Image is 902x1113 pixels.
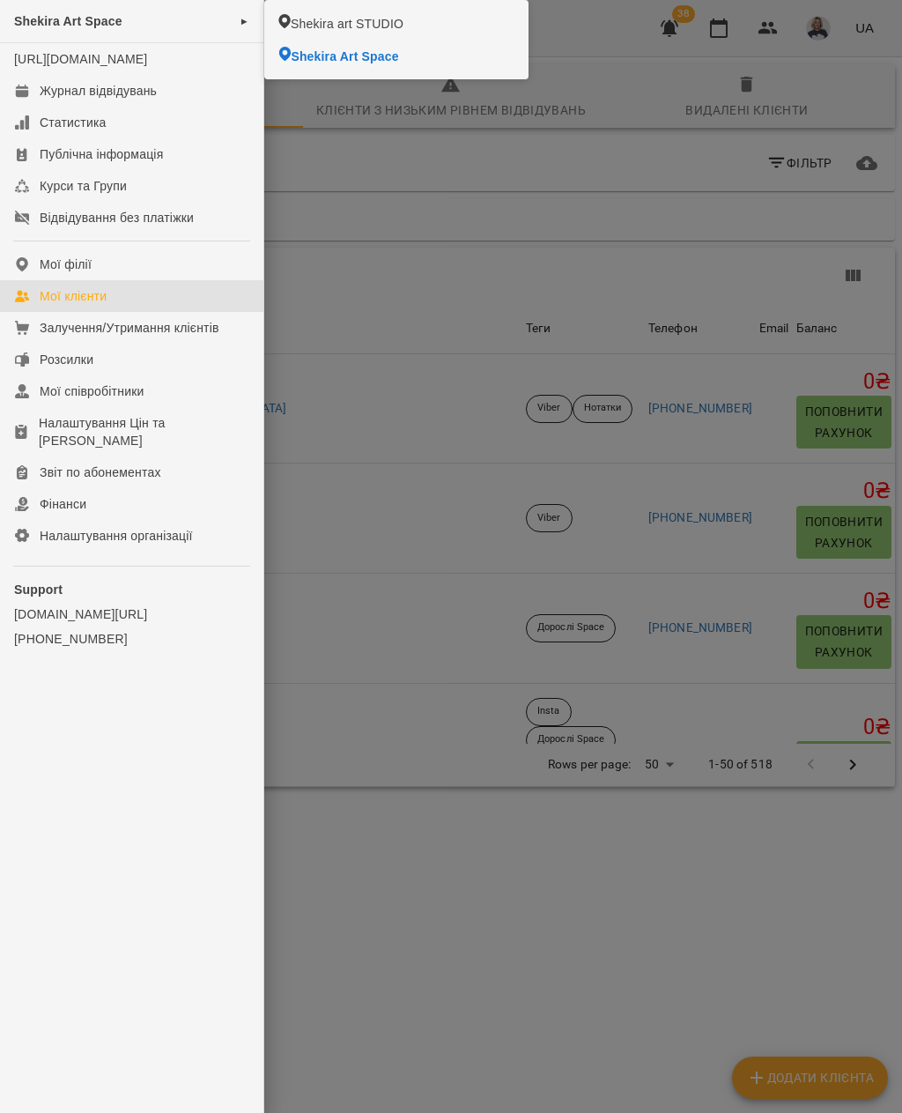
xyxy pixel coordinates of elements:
[240,14,249,28] span: ►
[40,319,219,337] div: Залучення/Утримання клієнтів
[39,414,249,449] div: Налаштування Цін та [PERSON_NAME]
[40,527,193,545] div: Налаштування організації
[40,114,107,131] div: Статистика
[40,464,161,481] div: Звіт по абонементах
[291,48,398,65] span: Shekira Art Space
[14,630,249,648] a: [PHONE_NUMBER]
[40,287,107,305] div: Мої клієнти
[40,351,93,368] div: Розсилки
[40,145,163,163] div: Публічна інформація
[291,15,403,33] span: Shekira art STUDIO
[40,495,86,513] div: Фінанси
[40,82,157,100] div: Журнал відвідувань
[40,382,144,400] div: Мої співробітники
[14,605,249,623] a: [DOMAIN_NAME][URL]
[40,209,194,226] div: Відвідування без платіжки
[40,256,92,273] div: Мої філії
[40,177,127,195] div: Курси та Групи
[14,581,249,598] p: Support
[14,14,122,28] span: Shekira Art Space
[14,52,147,66] a: [URL][DOMAIN_NAME]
